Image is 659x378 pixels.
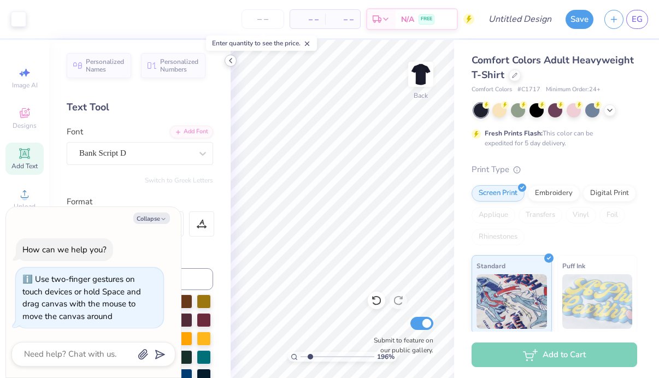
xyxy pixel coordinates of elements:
span: Add Text [11,162,38,170]
div: Enter quantity to see the price. [206,36,317,51]
img: Back [410,63,432,85]
span: Comfort Colors [472,85,512,94]
span: Designs [13,121,37,130]
div: Foil [599,207,625,223]
span: Personalized Names [86,58,125,73]
div: How can we help you? [22,244,107,255]
a: EG [626,10,648,29]
input: Untitled Design [480,8,560,30]
div: Rhinestones [472,229,525,245]
div: Embroidery [528,185,580,202]
label: Font [67,126,83,138]
div: Print Type [472,163,637,176]
span: Image AI [12,81,38,90]
span: – – [332,14,354,25]
span: Personalized Numbers [160,58,199,73]
div: Text Tool [67,100,213,115]
span: # C1717 [517,85,540,94]
button: Collapse [133,212,170,224]
span: – – [297,14,319,25]
button: Switch to Greek Letters [145,176,213,185]
span: Minimum Order: 24 + [546,85,601,94]
div: Vinyl [566,207,596,223]
div: Screen Print [472,185,525,202]
div: This color can be expedited for 5 day delivery. [485,128,619,148]
span: EG [632,13,643,26]
div: Digital Print [583,185,636,202]
div: Back [414,91,428,101]
span: Puff Ink [562,260,585,271]
input: – – [242,9,284,29]
img: Puff Ink [562,274,633,329]
span: Upload [14,202,36,211]
strong: Fresh Prints Flash: [485,129,543,138]
div: Use two-finger gestures on touch devices or hold Space and drag canvas with the mouse to move the... [22,274,141,322]
div: Add Font [170,126,213,138]
button: Save [566,10,593,29]
span: FREE [421,15,432,23]
span: Standard [476,260,505,271]
span: 196 % [377,352,395,362]
span: Comfort Colors Adult Heavyweight T-Shirt [472,54,634,81]
div: Transfers [519,207,562,223]
img: Standard [476,274,547,329]
div: Format [67,196,214,208]
div: Applique [472,207,515,223]
span: N/A [401,14,414,25]
label: Submit to feature on our public gallery. [368,335,433,355]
